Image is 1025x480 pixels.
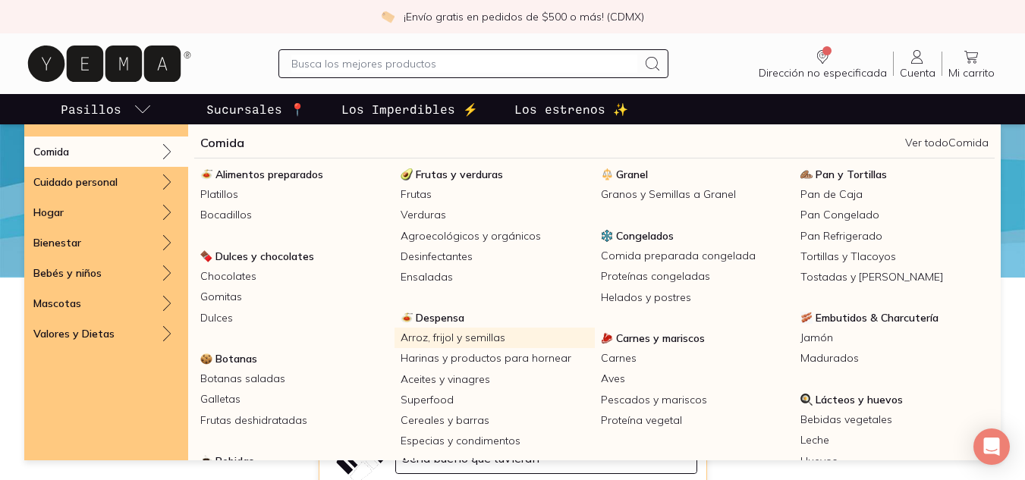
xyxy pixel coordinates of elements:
a: Arroz, frijol y semillas [395,328,595,348]
a: Huevos [794,451,995,472]
span: Pan y Tortillas [816,168,887,181]
a: Pan Refrigerado [794,226,995,246]
a: Alimentos preparadosAlimentos preparados [194,165,395,184]
a: Platillos [194,184,395,205]
p: Cuidado personal [33,175,118,189]
a: Mi carrito [942,48,1001,80]
a: Verduras [395,205,595,225]
a: Pescados y mariscos [595,390,795,410]
a: Proteínas congeladas [595,266,795,287]
a: Botanas saladas [194,369,395,389]
a: Carnes y mariscosCarnes y mariscos [595,328,795,348]
p: Sucursales 📍 [206,100,305,118]
a: Frutas deshidratadas [194,410,395,431]
a: DespensaDespensa [395,308,595,328]
a: GranelGranel [595,165,795,184]
img: Dulces y chocolates [200,250,212,262]
a: Bebidas vegetales [794,409,995,430]
span: Botanas [215,352,257,365]
p: Mascotas [33,296,81,310]
a: Granos y Semillas a Granel [595,184,795,205]
a: Embutidos & CharcuteríaEmbutidos & Charcutería [794,308,995,328]
img: Bebidas [200,455,212,467]
p: ¡Envío gratis en pedidos de $500 o más! (CDMX) [404,9,644,24]
a: Aves [595,369,795,389]
a: Helados y postres [595,287,795,308]
span: Lácteos y huevos [816,393,903,406]
a: Pan Congelado [794,205,995,225]
a: BebidasBebidas [194,451,395,471]
img: Frutas y verduras [401,168,413,180]
a: Los Imperdibles ⚡️ [338,94,481,124]
a: Tostadas y [PERSON_NAME] [794,267,995,287]
img: Alimentos preparados [200,168,212,180]
input: Busca los mejores productos [291,55,638,73]
a: Dulces y chocolatesDulces y chocolates [194,246,395,266]
span: Frutas y verduras [416,168,503,181]
a: Cereales y barras [395,410,595,431]
p: Hogar [33,205,64,219]
img: Carnes y mariscos [601,332,613,344]
a: Ver todoComida [905,136,989,149]
p: Comida [33,145,69,158]
a: Pan de Caja [794,184,995,205]
a: Dulces [194,308,395,328]
p: Valores y Dietas [33,327,115,340]
p: Los estrenos ✨ [514,100,628,118]
a: Madurados [794,348,995,369]
img: Pan y Tortillas [800,168,813,180]
a: Ensaladas [395,267,595,287]
span: Dirección no especificada [759,66,887,80]
a: Los estrenos ✨ [511,94,631,124]
span: Embutidos & Charcutería [816,311,939,325]
p: Bienestar [33,236,81,249]
p: Pasillos [61,100,121,118]
span: Granel [616,168,648,181]
span: Dulces y chocolates [215,249,314,263]
span: Despensa [416,311,464,325]
img: Embutidos & Charcutería [800,312,813,324]
img: Lácteos y huevos [800,394,813,406]
a: Galletas [194,389,395,409]
span: Bebidas [215,454,254,468]
a: Frutas y verdurasFrutas y verduras [395,165,595,184]
img: check [381,10,395,24]
a: Sucursales 📍 [203,94,308,124]
a: Cuenta [894,48,942,80]
a: BotanasBotanas [194,349,395,369]
img: Granel [601,168,613,180]
a: Tortillas y Tlacoyos [794,246,995,267]
a: Carnes [595,348,795,369]
a: Jamón [794,328,995,348]
p: Los Imperdibles ⚡️ [341,100,478,118]
span: Mi carrito [948,66,995,80]
a: Pan y TortillasPan y Tortillas [794,165,995,184]
a: Bocadillos [194,205,395,225]
img: Botanas [200,353,212,365]
a: pasillo-todos-link [58,94,155,124]
a: Desinfectantes [395,246,595,267]
span: Alimentos preparados [215,168,323,181]
a: Superfood [395,390,595,410]
img: Despensa [401,312,413,324]
div: Open Intercom Messenger [973,428,1010,465]
img: Congelados [601,230,613,242]
p: Bebés y niños [33,266,102,280]
a: Comida [200,133,244,152]
span: Cuenta [900,66,935,80]
a: Dirección no especificada [753,48,893,80]
a: Comida preparada congelada [595,246,795,266]
a: Aceites y vinagres [395,369,595,390]
a: Aderezos y salsas [395,452,595,472]
a: Leche [794,430,995,450]
span: Congelados [616,229,674,243]
a: CongeladosCongelados [595,226,795,246]
a: Agroecológicos y orgánicos [395,226,595,246]
span: Carnes y mariscos [616,331,705,345]
a: Lácteos y huevosLácteos y huevos [794,390,995,409]
a: Chocolates [194,266,395,287]
a: Harinas y productos para hornear [395,348,595,369]
a: Frutas [395,184,595,205]
a: Especias y condimentos [395,431,595,451]
a: Proteína vegetal [595,410,795,431]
